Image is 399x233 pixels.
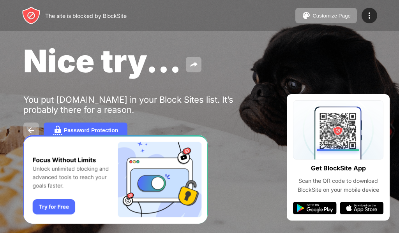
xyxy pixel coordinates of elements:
img: app-store.svg [340,202,383,214]
div: Customize Page [312,13,351,19]
span: Nice try... [23,42,181,80]
img: header-logo.svg [22,6,41,25]
div: You put [DOMAIN_NAME] in your Block Sites list. It’s probably there for a reason. [23,95,264,115]
img: pallet.svg [302,11,311,20]
div: Password Protection [64,127,118,133]
div: The site is blocked by BlockSite [45,12,127,19]
img: menu-icon.svg [365,11,374,20]
iframe: Banner [23,135,208,224]
button: Customize Page [295,8,357,23]
img: back.svg [26,126,36,135]
img: google-play.svg [293,202,337,214]
img: share.svg [189,60,198,69]
div: Scan the QR code to download BlockSite on your mobile device [293,177,383,194]
button: Password Protection [44,123,127,138]
img: password.svg [53,126,62,135]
